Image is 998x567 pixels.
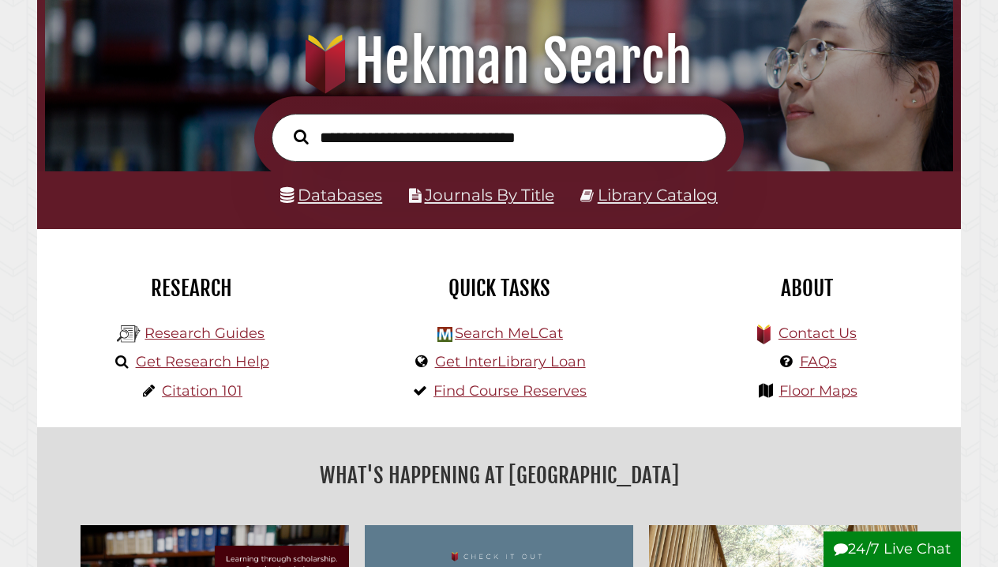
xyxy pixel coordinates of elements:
[433,382,587,400] a: Find Course Reserves
[455,325,563,342] a: Search MeLCat
[49,275,333,302] h2: Research
[779,382,857,400] a: Floor Maps
[117,322,141,346] img: Hekman Library Logo
[425,185,554,205] a: Journals By Title
[800,353,837,370] a: FAQs
[162,382,242,400] a: Citation 101
[665,275,949,302] h2: About
[437,327,452,342] img: Hekman Library Logo
[136,353,269,370] a: Get Research Help
[435,353,586,370] a: Get InterLibrary Loan
[357,275,641,302] h2: Quick Tasks
[779,325,857,342] a: Contact Us
[49,457,949,494] h2: What's Happening at [GEOGRAPHIC_DATA]
[60,27,938,96] h1: Hekman Search
[598,185,718,205] a: Library Catalog
[280,185,382,205] a: Databases
[144,325,265,342] a: Research Guides
[294,129,309,145] i: Search
[286,126,317,148] button: Search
